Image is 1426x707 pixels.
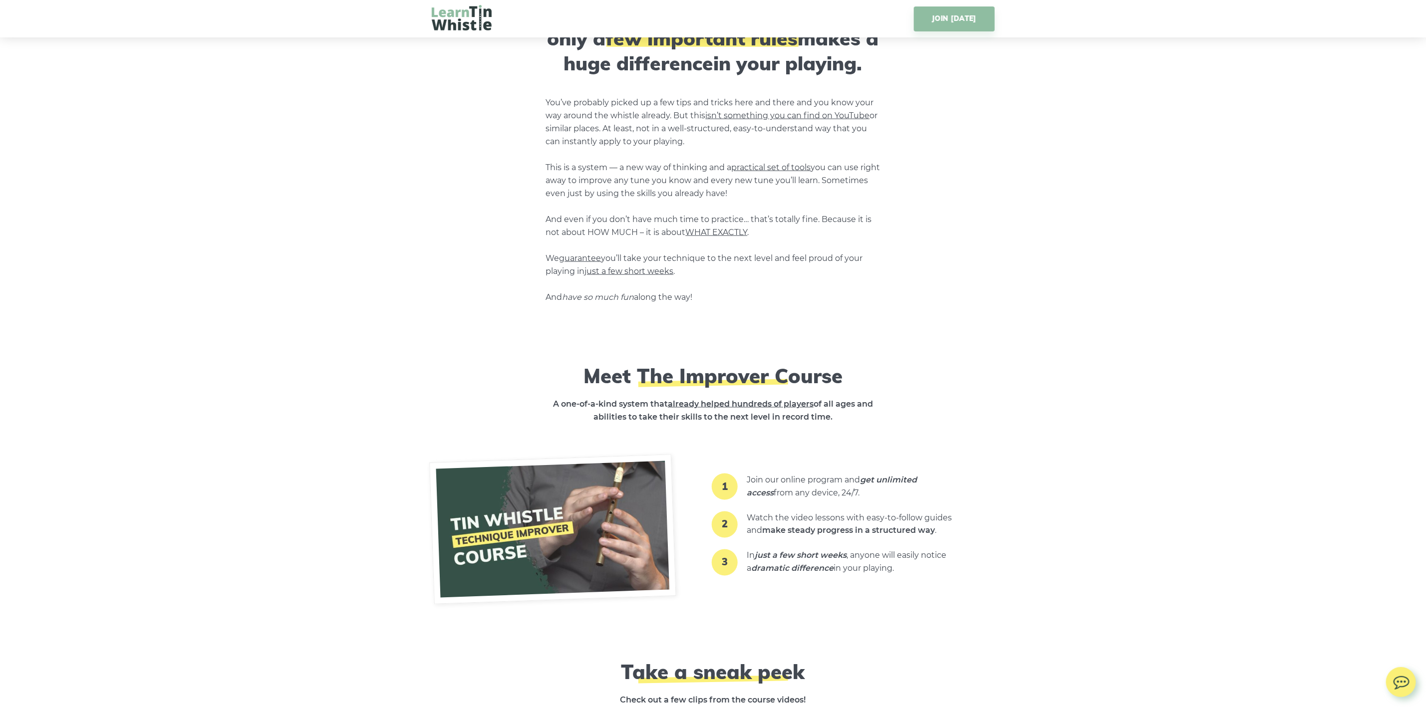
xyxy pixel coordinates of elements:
h3: In Irish traditional music, knowing only a makes a in your playing. [546,0,880,76]
span: guarantee [560,253,601,263]
li: Watch the video lessons with easy-to-follow guides and . [747,505,956,543]
img: Tin Whistle Course [429,455,676,605]
span: huge difference [564,51,714,75]
li: Join our online program and from any device, 24/7. [747,468,956,505]
a: JOIN [DATE] [914,6,994,31]
h2: Take a sneak peek [534,660,893,684]
em: get unlimited access [747,475,917,497]
li: In , anyone will easily notice a in your playing. [747,543,956,581]
span: practical set of tools [732,163,811,172]
strong: Check out a few clips from the course videos! [620,696,806,705]
span: 3 [712,549,738,576]
span: WHAT EXACTLY [686,228,748,237]
span: just a few short weeks [585,266,674,276]
strong: A one-of-a-kind system that of all ages and abilities to take their skills to the next level in r... [553,399,873,422]
span: isn’t something you can find on YouTube [706,111,870,120]
span: 2 [712,511,738,538]
h2: Meet The Improver Course [531,364,895,388]
em: have so much fun [563,292,634,302]
strong: make steady progress in a structured way [762,526,935,535]
img: LearnTinWhistle.com [432,5,492,30]
em: dramatic difference [751,564,834,573]
span: already helped hundreds of players [668,399,814,409]
strong: just a few short weeks [755,551,847,560]
span: few important rules [606,26,798,50]
span: 1 [712,473,738,500]
img: chat.svg [1386,667,1416,693]
p: You’ve probably picked up a few tips and tricks here and there and you know your way around the w... [546,96,880,304]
